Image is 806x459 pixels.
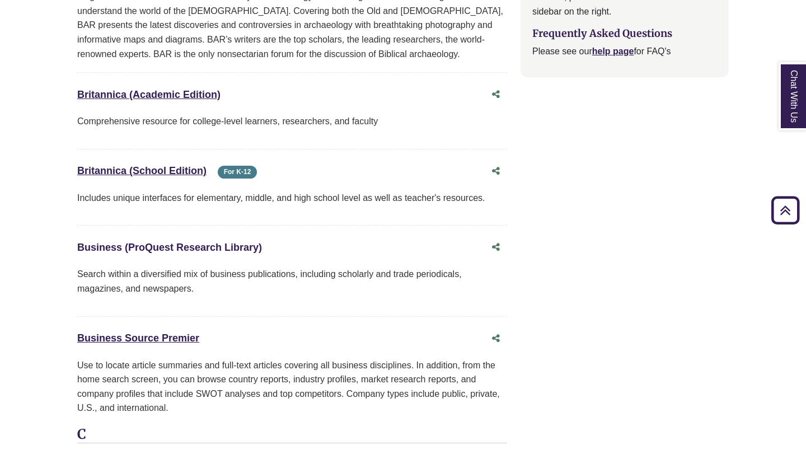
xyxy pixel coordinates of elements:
button: Share this database [485,161,507,182]
a: help page [592,46,634,56]
p: Please see our for FAQ's [532,44,717,59]
button: Share this database [485,84,507,105]
h3: Frequently Asked Questions [532,27,717,40]
a: Britannica (School Edition) [77,165,207,176]
a: Britannica (Academic Edition) [77,89,221,100]
h3: C [77,427,507,443]
a: Back to Top [767,203,803,218]
a: Business Source Premier [77,332,199,344]
span: For K-12 [218,166,256,179]
p: Includes unique interfaces for elementary, middle, and high school level as well as teacher's res... [77,191,507,205]
button: Share this database [485,237,507,258]
div: Use to locate article summaries and full-text articles covering all business disciplines. In addi... [77,358,507,415]
p: Search within a diversified mix of business publications, including scholarly and trade periodica... [77,267,507,296]
p: Comprehensive resource for college-level learners, researchers, and faculty [77,114,507,129]
a: Business (ProQuest Research Library) [77,242,262,253]
button: Share this database [485,328,507,349]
